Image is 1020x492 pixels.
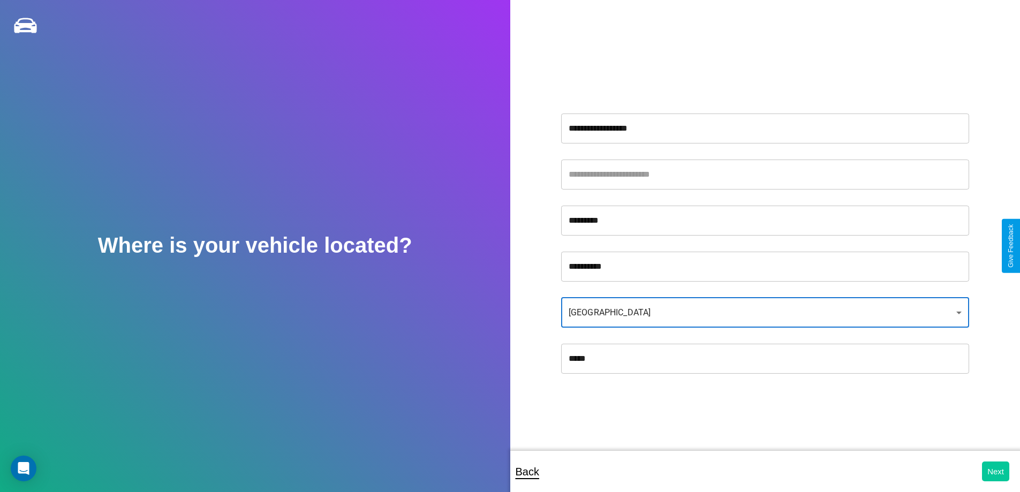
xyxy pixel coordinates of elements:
div: [GEOGRAPHIC_DATA] [561,298,969,328]
button: Next [982,461,1009,481]
p: Back [516,462,539,481]
div: Open Intercom Messenger [11,456,36,481]
div: Give Feedback [1007,224,1015,268]
h2: Where is your vehicle located? [98,233,412,258]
